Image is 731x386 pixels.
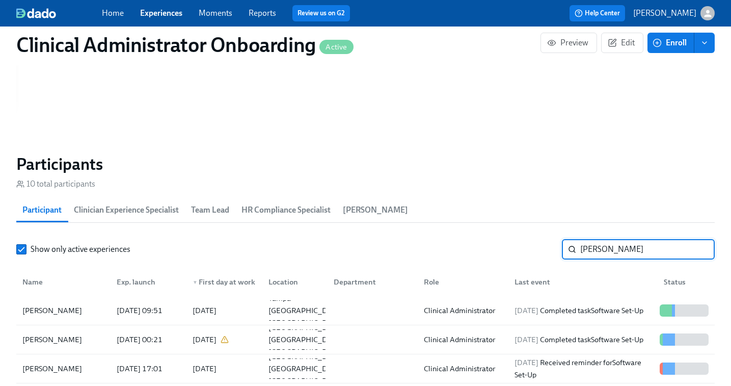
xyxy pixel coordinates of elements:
div: Received reminder for Software Set-Up [510,356,656,381]
button: [PERSON_NAME] [633,6,715,20]
span: HR Compliance Specialist [241,203,331,217]
div: [GEOGRAPHIC_DATA] [GEOGRAPHIC_DATA] [GEOGRAPHIC_DATA] [264,321,347,358]
a: Experiences [140,8,182,18]
a: Reports [249,8,276,18]
svg: This date applies to this experience only. It differs from the user's profile (2024/04/08). [221,336,229,344]
button: enroll [694,33,715,53]
div: 10 total participants [16,178,95,190]
div: [PERSON_NAME][DATE] 09:51[DATE]Tampa [GEOGRAPHIC_DATA] [GEOGRAPHIC_DATA]Clinical Administrator[DA... [16,296,715,325]
h2: Participants [16,154,715,174]
div: Completed task Software Set-Up [510,333,656,346]
div: [PERSON_NAME] [18,333,109,346]
span: [DATE] [515,306,538,315]
div: [DATE] 09:51 [113,304,184,317]
div: Tampa [GEOGRAPHIC_DATA] [GEOGRAPHIC_DATA] [264,292,347,329]
div: Role [420,276,506,288]
span: [DATE] [515,335,538,344]
div: Status [660,276,713,288]
div: [PERSON_NAME] [18,363,109,375]
span: Show only active experiences [31,244,130,255]
span: Edit [610,38,635,48]
button: Enroll [647,33,694,53]
span: Team Lead [191,203,229,217]
div: [PERSON_NAME] [18,304,109,317]
span: Enroll [655,38,687,48]
span: [DATE] [515,358,538,367]
button: Review us on G2 [292,5,350,21]
div: Department [326,272,416,292]
div: ▼First day at work [184,272,260,292]
a: dado [16,8,102,18]
div: Location [260,272,326,292]
span: ▼ [193,280,198,285]
div: Location [264,276,326,288]
div: [DATE] [193,363,216,375]
div: First day at work [188,276,260,288]
div: Status [656,272,713,292]
a: Moments [199,8,232,18]
div: [DATE] 17:01 [113,363,184,375]
a: Home [102,8,124,18]
div: Clinical Administrator [420,333,506,346]
span: Active [319,43,353,51]
div: Last event [510,276,656,288]
div: Clinical Administrator [420,304,506,317]
div: Role [416,272,506,292]
span: [PERSON_NAME] [343,203,408,217]
div: [DATE] [193,333,216,346]
button: Edit [601,33,643,53]
span: Clinician Experience Specialist [74,203,179,217]
button: Preview [540,33,597,53]
span: Participant [22,203,62,217]
div: [DATE] [193,304,216,317]
div: [PERSON_NAME][DATE] 17:01[DATE][GEOGRAPHIC_DATA] [GEOGRAPHIC_DATA] [GEOGRAPHIC_DATA]Clinical Admi... [16,354,715,383]
div: Last event [506,272,656,292]
div: Completed task Software Set-Up [510,304,656,317]
div: [DATE] 00:21 [113,333,184,346]
h1: Clinical Administrator Onboarding [16,33,354,57]
a: Review us on G2 [297,8,345,18]
button: Help Center [570,5,625,21]
div: [PERSON_NAME][DATE] 00:21[DATE][GEOGRAPHIC_DATA] [GEOGRAPHIC_DATA] [GEOGRAPHIC_DATA]Clinical Admi... [16,325,715,354]
p: [PERSON_NAME] [633,8,696,19]
div: Name [18,272,109,292]
span: Help Center [575,8,620,18]
img: dado [16,8,56,18]
div: Exp. launch [109,272,184,292]
input: Search by name [580,239,715,260]
div: Clinical Administrator [420,363,506,375]
div: Name [18,276,109,288]
div: Department [330,276,416,288]
div: Exp. launch [113,276,184,288]
span: Preview [549,38,588,48]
